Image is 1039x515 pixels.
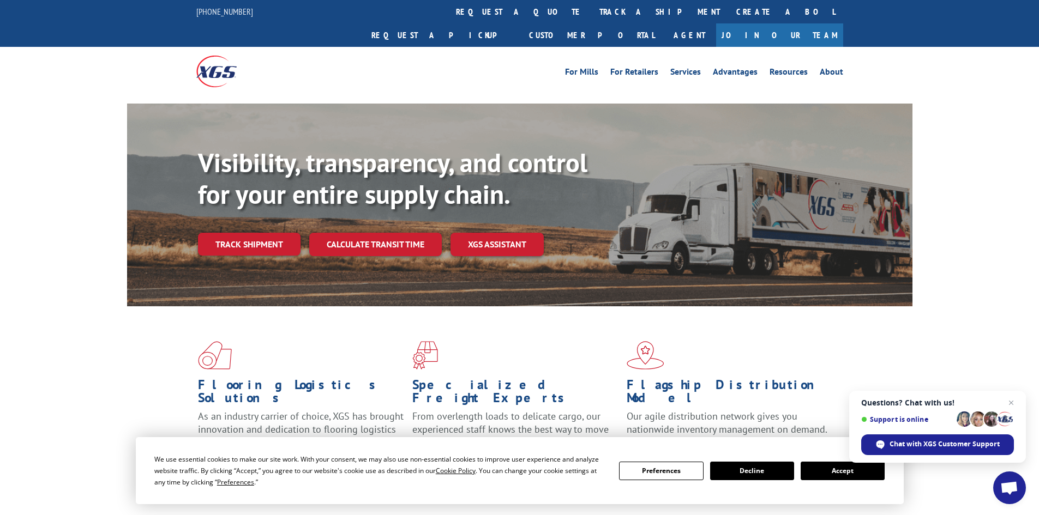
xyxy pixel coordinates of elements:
h1: Specialized Freight Experts [412,378,618,410]
a: [PHONE_NUMBER] [196,6,253,17]
a: Advantages [713,68,758,80]
span: Our agile distribution network gives you nationwide inventory management on demand. [627,410,827,435]
a: Calculate transit time [309,233,442,256]
a: Track shipment [198,233,301,256]
button: Preferences [619,462,703,480]
a: XGS ASSISTANT [451,233,544,256]
a: Resources [770,68,808,80]
img: xgs-icon-focused-on-flooring-red [412,341,438,369]
div: Open chat [993,471,1026,504]
a: Customer Portal [521,23,663,47]
h1: Flooring Logistics Solutions [198,378,404,410]
div: Chat with XGS Customer Support [861,434,1014,455]
span: Close chat [1005,396,1018,409]
span: Support is online [861,415,953,423]
a: For Retailers [610,68,658,80]
a: Request a pickup [363,23,521,47]
a: About [820,68,843,80]
div: Cookie Consent Prompt [136,437,904,504]
img: xgs-icon-flagship-distribution-model-red [627,341,664,369]
img: xgs-icon-total-supply-chain-intelligence-red [198,341,232,369]
span: Chat with XGS Customer Support [890,439,1000,449]
p: From overlength loads to delicate cargo, our experienced staff knows the best way to move your fr... [412,410,618,458]
span: Cookie Policy [436,466,476,475]
a: For Mills [565,68,598,80]
h1: Flagship Distribution Model [627,378,833,410]
div: We use essential cookies to make our site work. With your consent, we may also use non-essential ... [154,453,606,488]
b: Visibility, transparency, and control for your entire supply chain. [198,146,587,211]
span: As an industry carrier of choice, XGS has brought innovation and dedication to flooring logistics... [198,410,404,449]
span: Preferences [217,477,254,487]
a: Join Our Team [716,23,843,47]
button: Accept [801,462,885,480]
span: Questions? Chat with us! [861,398,1014,407]
button: Decline [710,462,794,480]
a: Agent [663,23,716,47]
a: Services [670,68,701,80]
